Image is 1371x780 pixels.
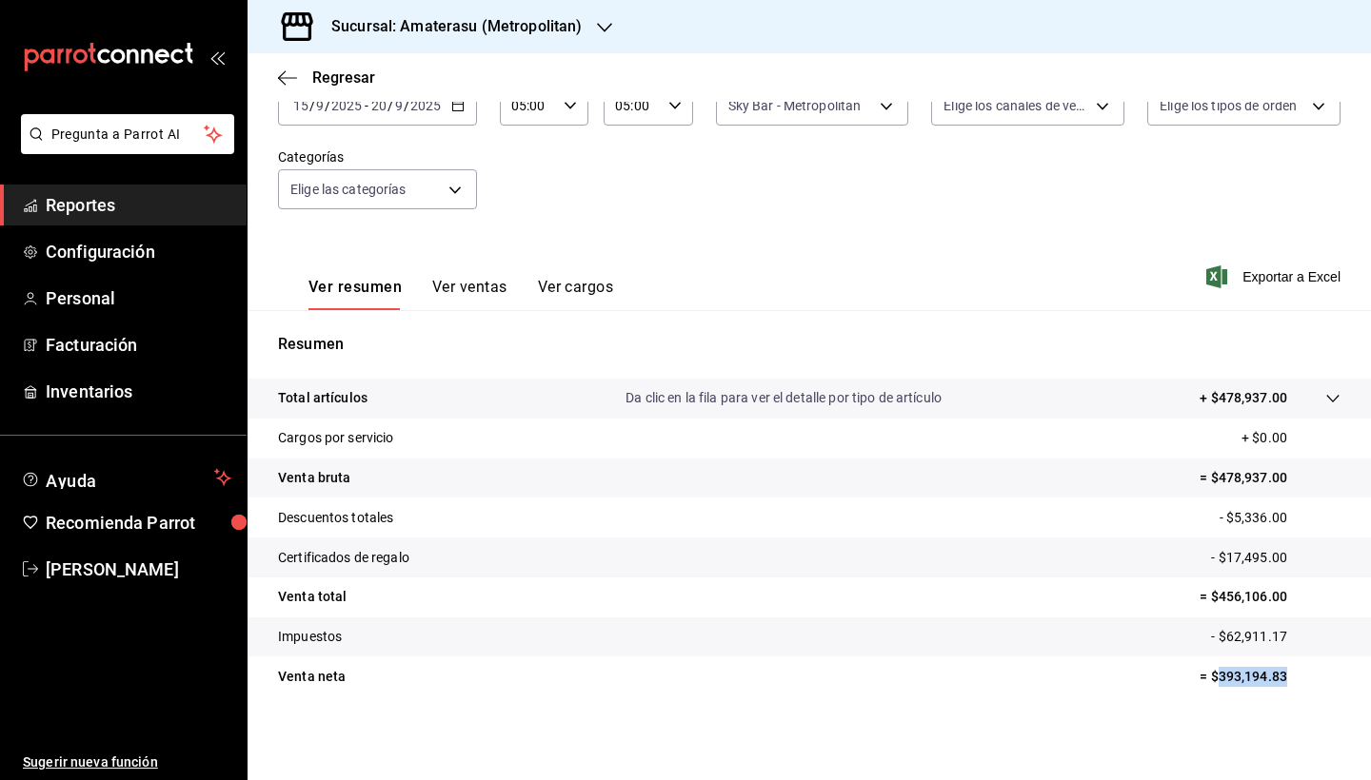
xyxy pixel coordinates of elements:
[404,98,409,113] span: /
[1200,587,1341,607] p: = $456,106.00
[1160,96,1297,115] span: Elige los tipos de orden
[46,239,231,264] span: Configuración
[46,556,231,582] span: [PERSON_NAME]
[278,388,368,408] p: Total artículos
[432,278,507,310] button: Ver ventas
[1211,627,1341,647] p: - $62,911.17
[1220,508,1341,528] p: - $5,336.00
[944,96,1089,115] span: Elige los canales de venta
[1200,388,1287,408] p: + $478,937.00
[278,150,477,164] label: Categorías
[278,627,342,647] p: Impuestos
[51,125,205,145] span: Pregunta a Parrot AI
[626,388,942,408] p: Da clic en la fila para ver el detalle por tipo de artículo
[325,98,330,113] span: /
[46,332,231,358] span: Facturación
[1211,548,1341,568] p: - $17,495.00
[309,98,315,113] span: /
[13,138,234,158] a: Pregunta a Parrot AI
[46,466,207,489] span: Ayuda
[330,98,363,113] input: ----
[1200,468,1341,488] p: = $478,937.00
[538,278,614,310] button: Ver cargos
[278,333,1341,356] p: Resumen
[1210,265,1341,288] button: Exportar a Excel
[1200,667,1341,687] p: = $393,194.83
[315,98,325,113] input: --
[292,98,309,113] input: --
[278,428,394,448] p: Cargos por servicio
[46,285,231,311] span: Personal
[46,379,231,404] span: Inventarios
[278,587,347,607] p: Venta total
[46,510,231,536] span: Recomienda Parrot
[209,49,225,65] button: open_drawer_menu
[387,98,393,113] span: /
[728,96,862,115] span: Sky Bar - Metropolitan
[409,98,442,113] input: ----
[278,667,346,687] p: Venta neta
[278,548,409,568] p: Certificados de regalo
[308,278,402,310] button: Ver resumen
[23,752,231,772] span: Sugerir nueva función
[370,98,387,113] input: --
[278,508,393,528] p: Descuentos totales
[46,192,231,218] span: Reportes
[278,68,375,87] button: Regresar
[1242,428,1341,448] p: + $0.00
[365,98,368,113] span: -
[21,114,234,154] button: Pregunta a Parrot AI
[308,278,613,310] div: navigation tabs
[394,98,404,113] input: --
[290,180,407,199] span: Elige las categorías
[278,468,350,488] p: Venta bruta
[316,15,582,38] h3: Sucursal: Amaterasu (Metropolitan)
[312,68,375,87] span: Regresar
